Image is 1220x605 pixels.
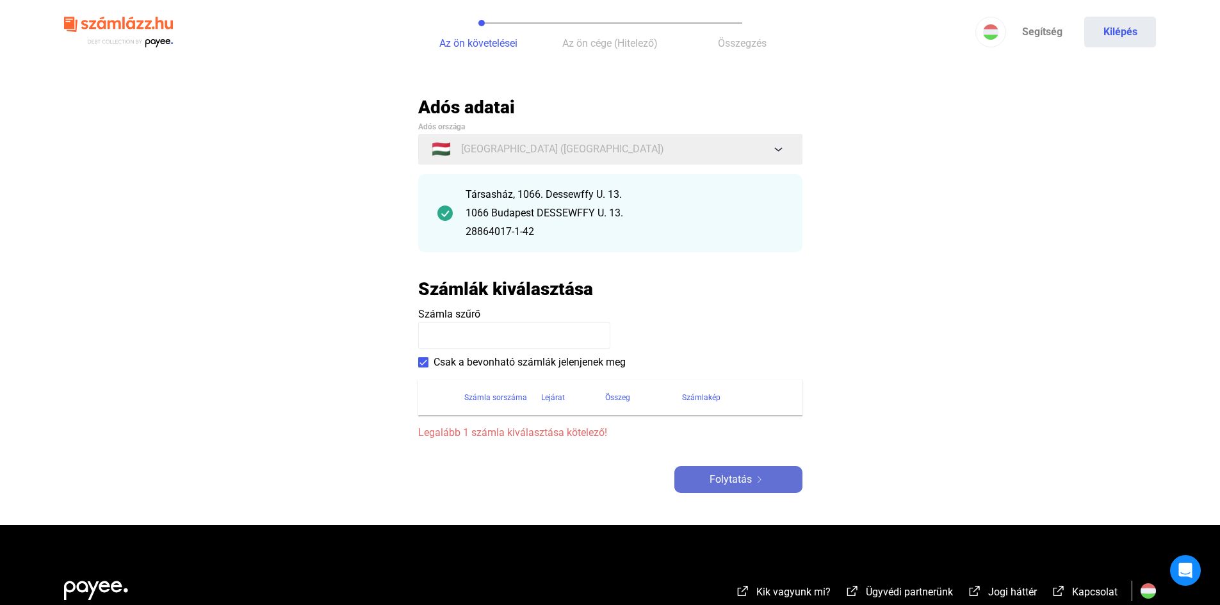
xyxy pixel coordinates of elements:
span: Csak a bevonható számlák jelenjenek meg [434,355,626,370]
span: Folytatás [710,472,752,487]
span: [GEOGRAPHIC_DATA] ([GEOGRAPHIC_DATA]) [461,141,664,157]
h2: Adós adatai [418,96,802,118]
span: Kapcsolat [1072,586,1118,598]
a: external-link-whiteÜgyvédi partnerünk [845,588,953,600]
a: external-link-whiteKik vagyunk mi? [735,588,831,600]
span: Az ön követelései [439,37,517,49]
h2: Számlák kiválasztása [418,278,593,300]
img: white-payee-white-dot.svg [64,574,128,600]
div: Lejárat [541,390,565,405]
span: Legalább 1 számla kiválasztása kötelező! [418,425,802,440]
span: Jogi háttér [988,586,1037,598]
img: checkmark-darker-green-circle [437,206,453,221]
span: Összegzés [718,37,767,49]
button: Folytatásarrow-right-white [674,466,802,493]
div: Open Intercom Messenger [1170,555,1201,586]
div: Számla sorszáma [464,390,541,405]
div: Számla sorszáma [464,390,527,405]
span: Számla szűrő [418,308,480,320]
img: arrow-right-white [752,476,767,483]
button: HU [975,17,1006,47]
span: Ügyvédi partnerünk [866,586,953,598]
span: Kik vagyunk mi? [756,586,831,598]
img: HU [983,24,998,40]
div: Számlakép [682,390,720,405]
div: 28864017-1-42 [466,224,783,239]
div: Társasház, 1066. Dessewffy U. 13. [466,187,783,202]
img: external-link-white [1051,585,1066,597]
img: external-link-white [967,585,982,597]
img: external-link-white [735,585,751,597]
img: external-link-white [845,585,860,597]
div: Lejárat [541,390,605,405]
button: 🇭🇺[GEOGRAPHIC_DATA] ([GEOGRAPHIC_DATA]) [418,134,802,165]
div: Összeg [605,390,630,405]
div: 1066 Budapest DESSEWFFY U. 13. [466,206,783,221]
button: Kilépés [1084,17,1156,47]
a: external-link-whiteJogi háttér [967,588,1037,600]
img: szamlazzhu-logo [64,12,173,53]
span: 🇭🇺 [432,141,451,157]
span: Adós országa [418,122,465,131]
div: Összeg [605,390,682,405]
img: HU.svg [1141,583,1156,599]
a: external-link-whiteKapcsolat [1051,588,1118,600]
span: Az ön cége (Hitelező) [562,37,658,49]
a: Segítség [1006,17,1078,47]
div: Számlakép [682,390,787,405]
